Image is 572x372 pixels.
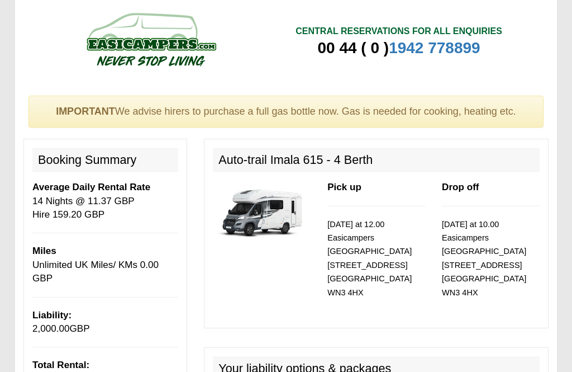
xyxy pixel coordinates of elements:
[295,25,502,38] div: CENTRAL RESERVATIONS FOR ALL ENQUIRIES
[327,220,412,297] small: [DATE] at 12.00 Easicampers [GEOGRAPHIC_DATA] [STREET_ADDRESS] [GEOGRAPHIC_DATA] WN3 4HX
[32,360,89,370] b: Total Rental:
[28,96,544,128] div: We advise hirers to purchase a full gas bottle now. Gas is needed for cooking, heating etc.
[327,182,361,192] b: Pick up
[213,181,311,243] img: 344.jpg
[442,182,479,192] b: Drop off
[32,244,178,285] p: Unlimited UK Miles/ KMs 0.00 GBP
[45,8,257,70] img: campers-checkout-logo.png
[213,148,540,172] h2: Auto-trail Imala 615 - 4 Berth
[32,309,178,336] p: GBP
[389,39,480,56] a: 1942 778899
[442,220,526,297] small: [DATE] at 10.00 Easicampers [GEOGRAPHIC_DATA] [STREET_ADDRESS] [GEOGRAPHIC_DATA] WN3 4HX
[32,148,178,172] h2: Booking Summary
[32,323,70,334] span: 2,000.00
[295,38,502,58] div: 00 44 ( 0 )
[32,182,150,192] b: Average Daily Rental Rate
[32,246,56,256] b: Miles
[32,181,178,222] p: 14 Nights @ 11.37 GBP Hire 159.20 GBP
[56,106,115,117] strong: IMPORTANT
[32,310,71,321] b: Liability:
